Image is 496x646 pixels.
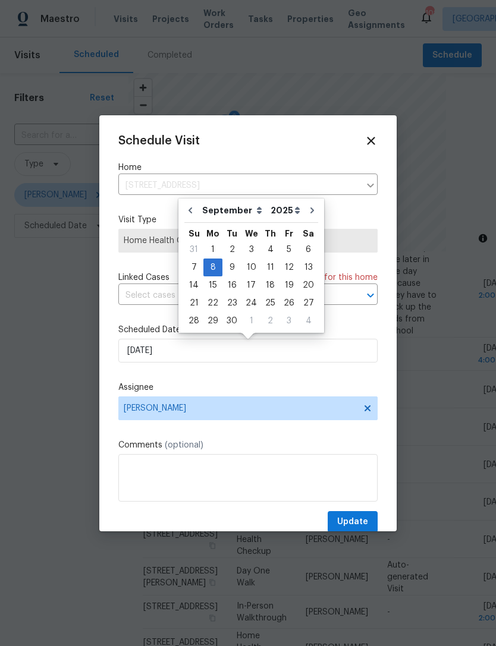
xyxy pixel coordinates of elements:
[299,259,318,276] div: 13
[222,294,241,312] div: Tue Sep 23 2025
[265,229,276,238] abbr: Thursday
[222,259,241,276] div: 9
[261,294,280,312] div: Thu Sep 25 2025
[124,235,372,247] span: Home Health Checkup
[189,229,200,238] abbr: Sunday
[184,241,203,259] div: Sun Aug 31 2025
[203,295,222,311] div: 22
[299,241,318,258] div: 6
[203,313,222,329] div: 29
[280,294,299,312] div: Fri Sep 26 2025
[241,313,261,329] div: 1
[303,229,314,238] abbr: Saturday
[184,312,203,330] div: Sun Sep 28 2025
[124,404,357,413] span: [PERSON_NAME]
[241,277,261,294] div: 17
[261,295,280,311] div: 25
[261,312,280,330] div: Thu Oct 02 2025
[222,259,241,276] div: Tue Sep 09 2025
[222,277,241,294] div: 16
[203,259,222,276] div: 8
[299,276,318,294] div: Sat Sep 20 2025
[184,277,203,294] div: 14
[203,259,222,276] div: Mon Sep 08 2025
[261,313,280,329] div: 2
[184,259,203,276] div: Sun Sep 07 2025
[362,287,379,304] button: Open
[118,162,378,174] label: Home
[280,277,299,294] div: 19
[118,324,378,336] label: Scheduled Date
[203,241,222,258] div: 1
[280,295,299,311] div: 26
[118,339,378,363] input: M/D/YYYY
[261,276,280,294] div: Thu Sep 18 2025
[299,312,318,330] div: Sat Oct 04 2025
[181,198,199,222] button: Go to previous month
[222,313,241,329] div: 30
[280,259,299,276] div: Fri Sep 12 2025
[184,241,203,258] div: 31
[241,241,261,259] div: Wed Sep 03 2025
[280,312,299,330] div: Fri Oct 03 2025
[118,177,360,195] input: Enter in an address
[203,241,222,259] div: Mon Sep 01 2025
[118,272,169,283] span: Linked Cases
[206,229,219,238] abbr: Monday
[280,313,299,329] div: 3
[222,241,241,259] div: Tue Sep 02 2025
[203,294,222,312] div: Mon Sep 22 2025
[285,229,293,238] abbr: Friday
[118,286,344,305] input: Select cases
[299,259,318,276] div: Sat Sep 13 2025
[280,259,299,276] div: 12
[280,241,299,258] div: 5
[241,294,261,312] div: Wed Sep 24 2025
[299,295,318,311] div: 27
[241,241,261,258] div: 3
[199,201,268,219] select: Month
[241,259,261,276] div: Wed Sep 10 2025
[241,295,261,311] div: 24
[118,439,378,451] label: Comments
[261,277,280,294] div: 18
[299,313,318,329] div: 4
[184,313,203,329] div: 28
[165,441,203,449] span: (optional)
[227,229,237,238] abbr: Tuesday
[203,276,222,294] div: Mon Sep 15 2025
[241,276,261,294] div: Wed Sep 17 2025
[184,276,203,294] div: Sun Sep 14 2025
[245,229,258,238] abbr: Wednesday
[222,312,241,330] div: Tue Sep 30 2025
[118,214,378,226] label: Visit Type
[118,382,378,393] label: Assignee
[222,276,241,294] div: Tue Sep 16 2025
[261,241,280,259] div: Thu Sep 04 2025
[222,241,241,258] div: 2
[280,276,299,294] div: Fri Sep 19 2025
[118,135,200,147] span: Schedule Visit
[299,277,318,294] div: 20
[337,515,368,530] span: Update
[241,259,261,276] div: 10
[328,511,378,533] button: Update
[299,294,318,312] div: Sat Sep 27 2025
[241,312,261,330] div: Wed Oct 01 2025
[184,294,203,312] div: Sun Sep 21 2025
[184,259,203,276] div: 7
[365,134,378,147] span: Close
[203,277,222,294] div: 15
[222,295,241,311] div: 23
[261,241,280,258] div: 4
[261,259,280,276] div: Thu Sep 11 2025
[261,259,280,276] div: 11
[203,312,222,330] div: Mon Sep 29 2025
[184,295,203,311] div: 21
[299,241,318,259] div: Sat Sep 06 2025
[280,241,299,259] div: Fri Sep 05 2025
[303,198,321,222] button: Go to next month
[268,201,303,219] select: Year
